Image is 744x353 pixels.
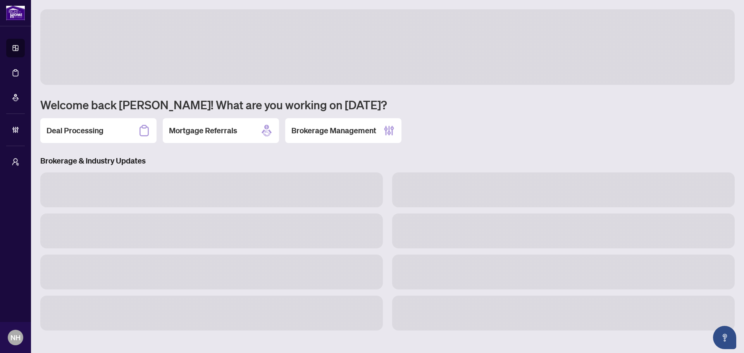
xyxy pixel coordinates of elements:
[291,125,376,136] h2: Brokerage Management
[40,155,735,166] h3: Brokerage & Industry Updates
[6,6,25,20] img: logo
[713,326,736,349] button: Open asap
[10,332,21,343] span: NH
[169,125,237,136] h2: Mortgage Referrals
[40,97,735,112] h1: Welcome back [PERSON_NAME]! What are you working on [DATE]?
[12,158,19,166] span: user-switch
[46,125,103,136] h2: Deal Processing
